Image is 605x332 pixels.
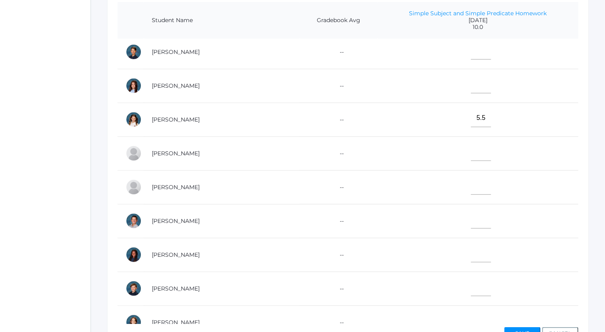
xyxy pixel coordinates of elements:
td: -- [300,238,378,272]
span: 10.0 [386,24,570,31]
div: Levi Herrera [126,213,142,229]
td: -- [300,35,378,69]
a: [PERSON_NAME] [152,319,200,326]
td: -- [300,103,378,136]
div: Asher Pedersen [126,280,142,297]
a: [PERSON_NAME] [152,251,200,258]
div: Ceylee Ekdahl [126,111,142,128]
a: Simple Subject and Simple Predicate Homework [409,10,547,17]
a: [PERSON_NAME] [152,48,200,56]
td: -- [300,170,378,204]
td: -- [300,136,378,170]
td: -- [300,69,378,103]
div: Nathaniel Torok [126,314,142,330]
div: Eli Henry [126,179,142,195]
a: [PERSON_NAME] [152,217,200,225]
a: [PERSON_NAME] [152,82,200,89]
a: [PERSON_NAME] [152,150,200,157]
th: Gradebook Avg [300,2,378,39]
a: [PERSON_NAME] [152,285,200,292]
a: [PERSON_NAME] [152,116,200,123]
div: Norah Hosking [126,247,142,263]
a: [PERSON_NAME] [152,184,200,191]
th: Student Name [144,2,300,39]
div: Levi Dailey-Langin [126,44,142,60]
div: Pauline Harris [126,145,142,161]
span: [DATE] [386,17,570,24]
div: Kadyn Ehrlich [126,78,142,94]
td: -- [300,272,378,305]
td: -- [300,204,378,238]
